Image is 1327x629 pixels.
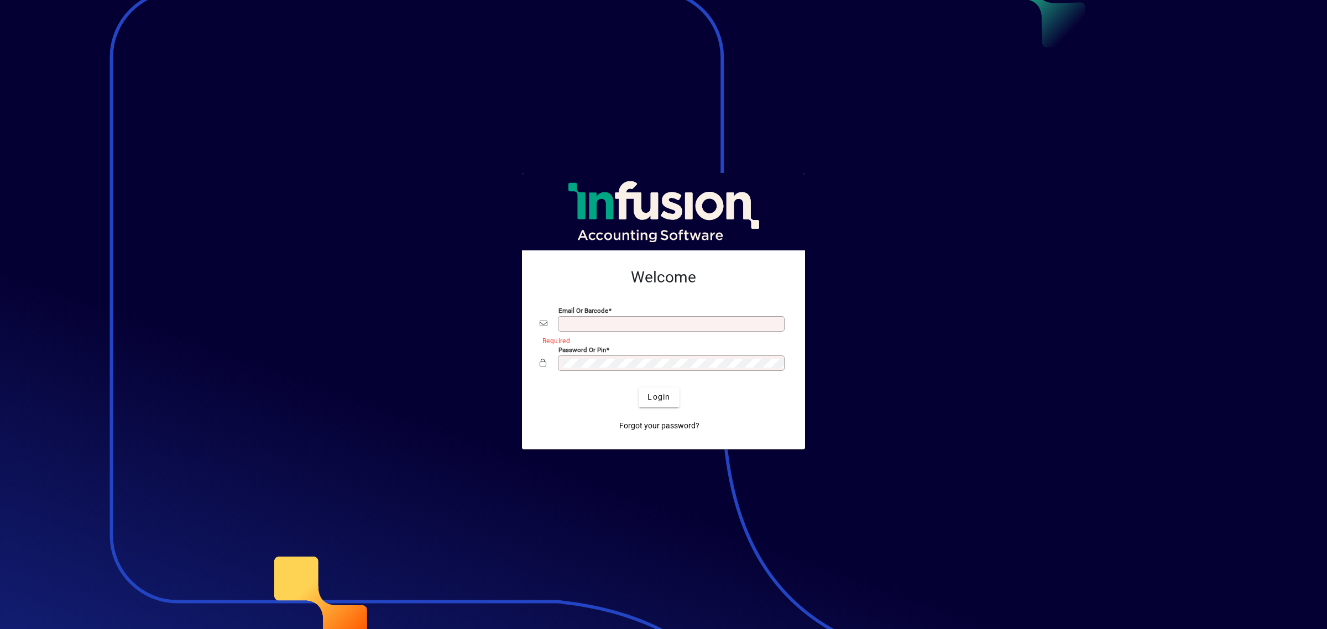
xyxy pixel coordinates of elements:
button: Login [639,387,679,407]
h2: Welcome [540,268,787,287]
mat-label: Email or Barcode [558,306,608,314]
mat-error: Required [542,334,779,346]
mat-label: Password or Pin [558,345,606,353]
span: Login [647,391,670,403]
span: Forgot your password? [619,420,699,432]
a: Forgot your password? [615,416,704,436]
